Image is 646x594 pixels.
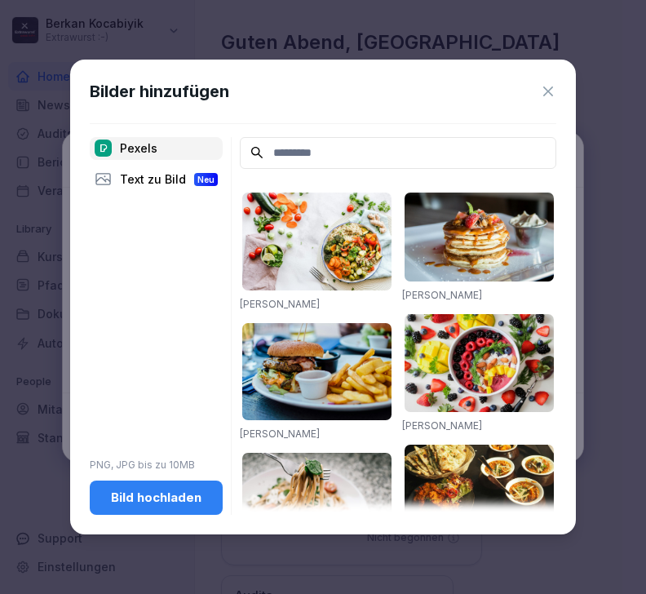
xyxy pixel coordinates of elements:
button: Bild hochladen [90,481,223,515]
img: pexels-photo-1279330.jpeg [242,453,392,551]
img: pexels-photo-70497.jpeg [242,323,392,421]
a: [PERSON_NAME] [240,428,320,440]
h1: Bilder hinzufügen [90,79,229,104]
img: pexels.png [95,140,112,157]
img: pexels-photo-1640777.jpeg [242,193,392,290]
div: Neu [194,173,218,186]
div: Text zu Bild [90,168,223,191]
a: [PERSON_NAME] [402,419,482,432]
p: PNG, JPG bis zu 10MB [90,458,223,472]
div: Bild hochladen [103,489,210,507]
img: pexels-photo-1099680.jpeg [405,314,554,412]
img: pexels-photo-376464.jpeg [405,193,554,281]
a: [PERSON_NAME] [240,298,320,310]
div: Pexels [90,137,223,160]
img: pexels-photo-958545.jpeg [405,445,554,526]
a: [PERSON_NAME] [402,289,482,301]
